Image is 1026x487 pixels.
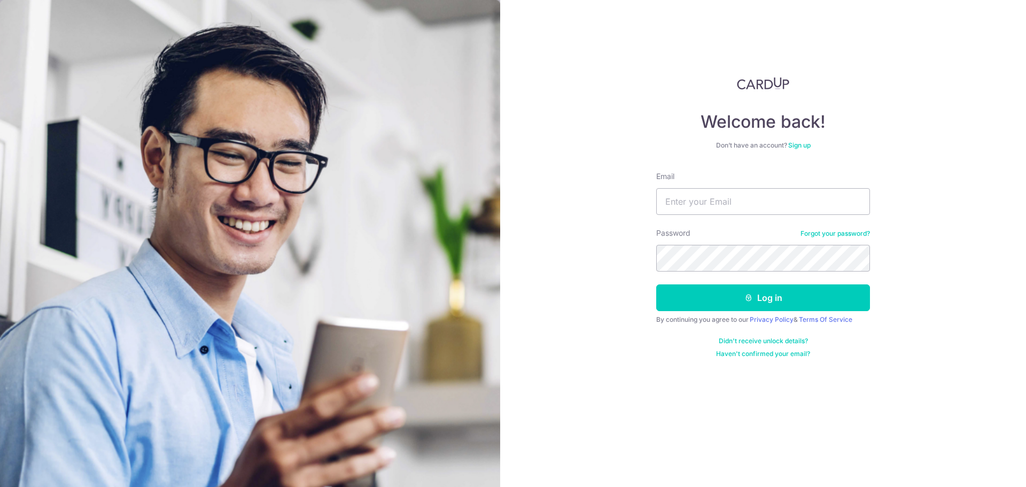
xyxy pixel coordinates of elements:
a: Didn't receive unlock details? [719,337,808,345]
button: Log in [656,284,870,311]
input: Enter your Email [656,188,870,215]
img: CardUp Logo [737,77,789,90]
a: Sign up [788,141,811,149]
a: Haven't confirmed your email? [716,350,810,358]
div: By continuing you agree to our & [656,315,870,324]
a: Forgot your password? [800,229,870,238]
a: Privacy Policy [750,315,794,323]
label: Email [656,171,674,182]
h4: Welcome back! [656,111,870,133]
a: Terms Of Service [799,315,852,323]
div: Don’t have an account? [656,141,870,150]
label: Password [656,228,690,238]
